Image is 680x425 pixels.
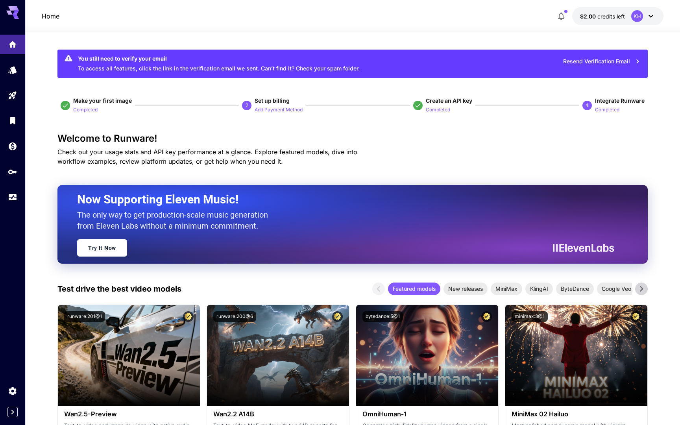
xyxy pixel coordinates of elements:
[8,141,17,151] div: Wallet
[183,311,194,322] button: Certified Model – Vetted for best performance and includes a commercial license.
[255,97,290,104] span: Set up billing
[595,106,619,114] p: Completed
[8,91,17,100] div: Playground
[630,311,641,322] button: Certified Model – Vetted for best performance and includes a commercial license.
[213,311,256,322] button: runware:200@6
[559,54,645,70] button: Resend Verification Email
[556,285,594,293] span: ByteDance
[426,106,450,114] p: Completed
[356,305,498,406] img: alt
[73,97,132,104] span: Make your first image
[246,102,248,109] p: 2
[481,311,492,322] button: Certified Model – Vetted for best performance and includes a commercial license.
[443,283,488,295] div: New releases
[597,283,636,295] div: Google Veo
[77,192,608,207] h2: Now Supporting Eleven Music!
[8,65,17,75] div: Models
[7,407,18,417] button: Expand sidebar
[57,283,181,295] p: Test drive the best video models
[580,12,625,20] div: $2.00
[78,54,360,63] div: You still need to verify your email
[77,239,127,257] a: Try It Now
[597,285,636,293] span: Google Veo
[512,311,548,322] button: minimax:3@1
[580,13,597,20] span: $2.00
[505,305,647,406] img: alt
[57,133,648,144] h3: Welcome to Runware!
[42,11,59,21] nav: breadcrumb
[525,283,553,295] div: KlingAI
[73,105,98,114] button: Completed
[64,410,194,418] h3: Wan2.5-Preview
[42,11,59,21] a: Home
[255,105,303,114] button: Add Payment Method
[213,410,343,418] h3: Wan2.2 A14B
[525,285,553,293] span: KlingAI
[255,106,303,114] p: Add Payment Method
[631,10,643,22] div: KH
[8,386,17,396] div: Settings
[8,167,17,177] div: API Keys
[8,39,17,49] div: Home
[556,283,594,295] div: ByteDance
[426,105,450,114] button: Completed
[362,410,492,418] h3: OmniHuman‑1
[491,285,522,293] span: MiniMax
[388,283,440,295] div: Featured models
[491,283,522,295] div: MiniMax
[8,116,17,126] div: Library
[512,410,641,418] h3: MiniMax 02 Hailuo
[595,97,645,104] span: Integrate Runware
[8,192,17,202] div: Usage
[362,311,403,322] button: bytedance:5@1
[443,285,488,293] span: New releases
[332,311,343,322] button: Certified Model – Vetted for best performance and includes a commercial license.
[595,105,619,114] button: Completed
[388,285,440,293] span: Featured models
[426,97,472,104] span: Create an API key
[64,311,105,322] button: runware:201@1
[597,13,625,20] span: credits left
[77,209,274,231] p: The only way to get production-scale music generation from Eleven Labs without a minimum commitment.
[586,102,588,109] p: 4
[572,7,663,25] button: $2.00KH
[58,305,200,406] img: alt
[57,148,357,165] span: Check out your usage stats and API key performance at a glance. Explore featured models, dive int...
[73,106,98,114] p: Completed
[78,52,360,76] div: To access all features, click the link in the verification email we sent. Can’t find it? Check yo...
[207,305,349,406] img: alt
